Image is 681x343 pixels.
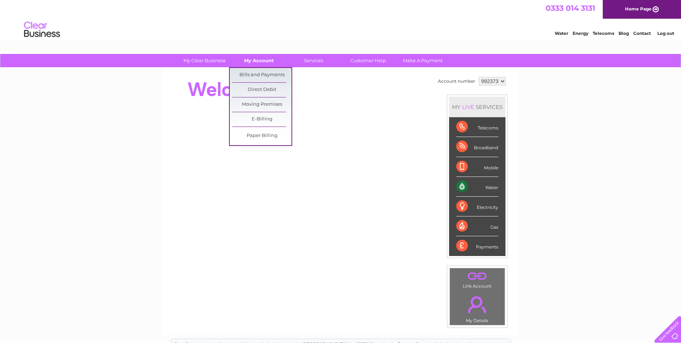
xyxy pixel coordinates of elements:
[452,270,503,283] a: .
[546,4,595,13] a: 0333 014 3131
[284,54,343,67] a: Services
[171,4,510,35] div: Clear Business is a trading name of Verastar Limited (registered in [GEOGRAPHIC_DATA] No. 3667643...
[619,31,629,36] a: Blog
[456,137,498,157] div: Broadband
[449,290,505,325] td: My Details
[452,292,503,317] a: .
[456,157,498,177] div: Mobile
[633,31,651,36] a: Contact
[339,54,398,67] a: Customer Help
[24,19,60,41] img: logo.png
[232,112,291,127] a: E-Billing
[232,97,291,112] a: Moving Premises
[175,54,234,67] a: My Clear Business
[657,31,674,36] a: Log out
[232,129,291,143] a: Paper Billing
[436,75,477,87] td: Account number
[229,54,289,67] a: My Account
[593,31,614,36] a: Telecoms
[555,31,568,36] a: Water
[232,68,291,82] a: Bills and Payments
[456,117,498,137] div: Telecoms
[456,216,498,236] div: Gas
[461,104,476,110] div: LIVE
[393,54,452,67] a: Make A Payment
[456,236,498,256] div: Payments
[449,268,505,291] td: Link Account
[456,197,498,216] div: Electricity
[456,177,498,197] div: Water
[573,31,588,36] a: Energy
[232,83,291,97] a: Direct Debit
[449,97,505,117] div: MY SERVICES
